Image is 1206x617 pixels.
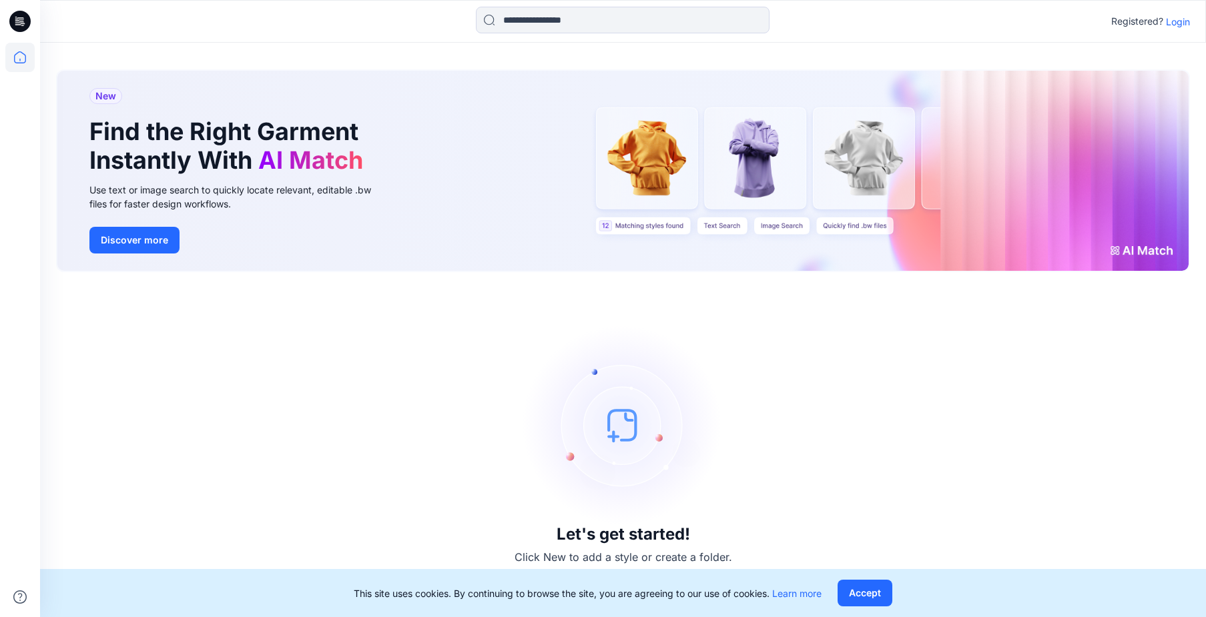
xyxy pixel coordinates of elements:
p: This site uses cookies. By continuing to browse the site, you are agreeing to our use of cookies. [354,586,822,600]
span: New [95,88,116,104]
h3: Let's get started! [557,525,690,544]
button: Accept [838,580,892,606]
p: Login [1166,15,1190,29]
img: empty-state-image.svg [523,325,723,525]
a: Learn more [772,588,822,599]
h1: Find the Right Garment Instantly With [89,117,370,175]
p: Registered? [1111,13,1163,29]
button: Discover more [89,227,180,253]
span: AI Match [258,145,363,175]
div: Use text or image search to quickly locate relevant, editable .bw files for faster design workflows. [89,183,390,211]
p: Click New to add a style or create a folder. [515,549,732,565]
